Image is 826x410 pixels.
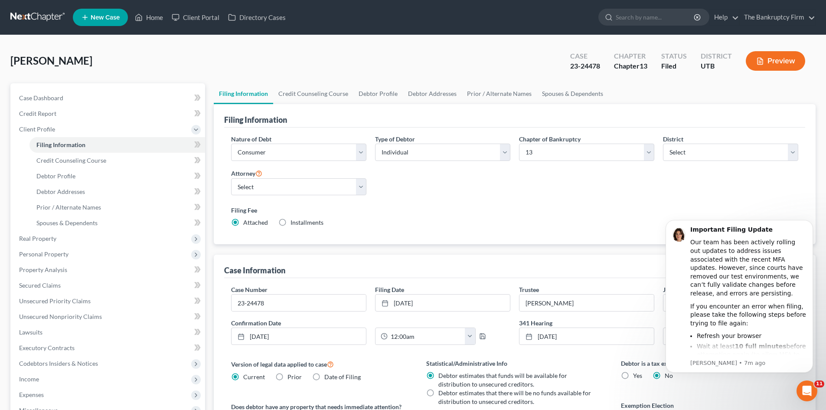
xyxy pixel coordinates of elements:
a: Filing Information [29,137,205,153]
label: Version of legal data applied to case [231,359,408,369]
span: Current [243,373,265,380]
a: Credit Report [12,106,205,121]
div: Case Information [224,265,285,276]
span: Debtor Profile [36,172,75,180]
input: Enter case number... [232,295,366,311]
a: [DATE] [375,295,510,311]
a: Debtor Profile [29,168,205,184]
label: Case Number [231,285,268,294]
span: 13 [640,62,647,70]
span: Filing Information [36,141,85,148]
label: Filing Date [375,285,404,294]
label: 341 Hearing [515,318,803,328]
span: Credit Report [19,110,56,117]
a: Prior / Alternate Names [29,200,205,215]
label: Confirmation Date [227,318,515,328]
a: Case Dashboard [12,90,205,106]
label: Statistical/Administrative Info [426,359,604,368]
a: Debtor Profile [353,83,403,104]
a: [DATE] [519,328,654,344]
span: Date of Filing [324,373,361,380]
a: Lawsuits [12,325,205,340]
span: Installments [291,219,323,226]
span: Personal Property [19,250,69,258]
span: Spouses & Dependents [36,219,98,226]
label: Attorney [231,168,262,178]
a: Property Analysis [12,262,205,278]
label: Chapter of Bankruptcy [519,134,581,144]
iframe: Intercom notifications message [653,209,826,406]
a: Executory Contracts [12,340,205,356]
span: Prior [287,373,302,380]
span: Debtor estimates that funds will be available for distribution to unsecured creditors. [438,372,567,388]
span: Prior / Alternate Names [36,203,101,211]
span: Property Analysis [19,266,67,273]
input: -- : -- [388,328,465,344]
span: Debtor estimates that there will be no funds available for distribution to unsecured creditors. [438,389,591,405]
span: Attached [243,219,268,226]
div: Chapter [614,51,647,61]
div: Case [570,51,600,61]
div: Status [661,51,687,61]
span: Expenses [19,391,44,398]
iframe: Intercom live chat [797,380,817,401]
label: District [663,134,683,144]
span: Unsecured Priority Claims [19,297,91,305]
label: Trustee [519,285,539,294]
span: Case Dashboard [19,94,63,102]
div: Chapter [614,61,647,71]
label: Type of Debtor [375,134,415,144]
span: Income [19,375,39,383]
a: Prior / Alternate Names [462,83,537,104]
label: Filing Fee [231,206,798,215]
a: Debtor Addresses [29,184,205,200]
a: Home [131,10,167,25]
label: Nature of Debt [231,134,271,144]
a: Help [710,10,739,25]
span: 11 [814,380,824,387]
span: Codebtors Insiders & Notices [19,360,98,367]
a: Debtor Addresses [403,83,462,104]
div: 23-24478 [570,61,600,71]
a: Spouses & Dependents [29,215,205,231]
a: Unsecured Priority Claims [12,293,205,309]
div: Filing Information [224,115,287,125]
span: [PERSON_NAME] [10,54,92,67]
a: [DATE] [232,328,366,344]
a: Filing Information [214,83,273,104]
label: Debtor is a tax exempt organization [621,359,798,368]
span: Debtor Addresses [36,188,85,195]
a: Credit Counseling Course [273,83,353,104]
input: Search by name... [616,9,695,25]
a: Credit Counseling Course [29,153,205,168]
a: The Bankruptcy Firm [740,10,815,25]
a: Directory Cases [224,10,290,25]
span: Credit Counseling Course [36,157,106,164]
div: Filed [661,61,687,71]
div: UTB [701,61,732,71]
span: Executory Contracts [19,344,75,351]
span: Client Profile [19,125,55,133]
div: District [701,51,732,61]
span: Unsecured Nonpriority Claims [19,313,102,320]
a: Secured Claims [12,278,205,293]
input: -- [519,295,654,311]
button: Preview [746,51,805,71]
label: Exemption Election [621,401,798,410]
span: Secured Claims [19,282,61,289]
span: Yes [633,372,642,379]
a: Unsecured Nonpriority Claims [12,309,205,325]
a: Client Portal [167,10,224,25]
span: Real Property [19,235,56,242]
span: New Case [91,14,120,21]
span: Lawsuits [19,328,42,336]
